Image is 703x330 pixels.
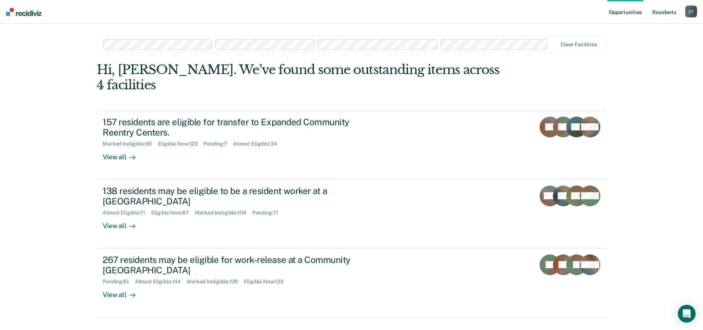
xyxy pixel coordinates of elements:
div: View all [103,147,144,161]
button: CT [685,6,697,17]
div: Marked Ineligible : 106 [195,210,252,216]
div: Almost Eligible : 34 [233,141,283,147]
div: Marked Ineligible : 60 [103,141,158,147]
img: Recidiviz [6,8,42,16]
div: Open Intercom Messenger [678,305,696,323]
div: Pending : 7 [203,141,233,147]
div: View all [103,216,144,230]
div: Almost Eligible : 71 [103,210,151,216]
div: C T [685,6,697,17]
div: Eligible Now : 123 [244,279,289,285]
div: 267 residents may be eligible for work-release at a Community [GEOGRAPHIC_DATA] [103,254,363,276]
div: Clear facilities [561,41,597,48]
div: 157 residents are eligible for transfer to Expanded Community Reentry Centers. [103,117,363,138]
div: View all [103,285,144,299]
div: Hi, [PERSON_NAME]. We’ve found some outstanding items across 4 facilities [97,62,504,93]
div: 138 residents may be eligible to be a resident worker at a [GEOGRAPHIC_DATA] [103,186,363,207]
a: 267 residents may be eligible for work-release at a Community [GEOGRAPHIC_DATA]Pending:61Almost E... [97,249,606,317]
a: 138 residents may be eligible to be a resident worker at a [GEOGRAPHIC_DATA]Almost Eligible:71Eli... [97,180,606,249]
div: Pending : 61 [103,279,135,285]
a: 157 residents are eligible for transfer to Expanded Community Reentry Centers.Marked Ineligible:6... [97,110,606,180]
div: Almost Eligible : 144 [135,279,187,285]
div: Pending : 17 [252,210,285,216]
div: Eligible Now : 123 [158,141,203,147]
div: Marked Ineligible : 129 [187,279,244,285]
div: Eligible Now : 67 [151,210,195,216]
